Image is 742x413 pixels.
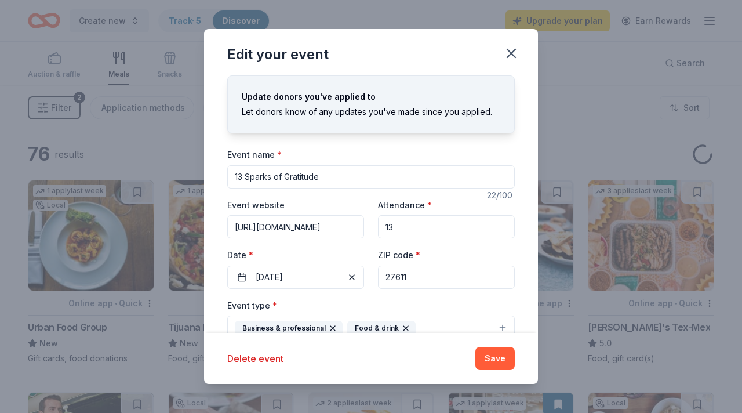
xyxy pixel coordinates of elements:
button: Delete event [227,352,283,365]
label: Attendance [378,200,432,211]
div: Let donors know of any updates you've made since you applied. [242,105,500,119]
div: Update donors you've applied to [242,90,500,104]
label: Event name [227,149,282,161]
div: Food & drink [347,321,416,336]
button: Save [475,347,515,370]
input: Spring Fundraiser [227,165,515,189]
button: [DATE] [227,266,364,289]
label: Date [227,249,364,261]
label: ZIP code [378,249,420,261]
input: https://www... [227,215,364,238]
label: Event website [227,200,285,211]
button: Business & professionalFood & drink [227,316,515,341]
input: 20 [378,215,515,238]
div: Business & professional [235,321,343,336]
div: 22 /100 [487,189,515,202]
div: Edit your event [227,45,329,64]
input: 12345 (U.S. only) [378,266,515,289]
label: Event type [227,300,277,311]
